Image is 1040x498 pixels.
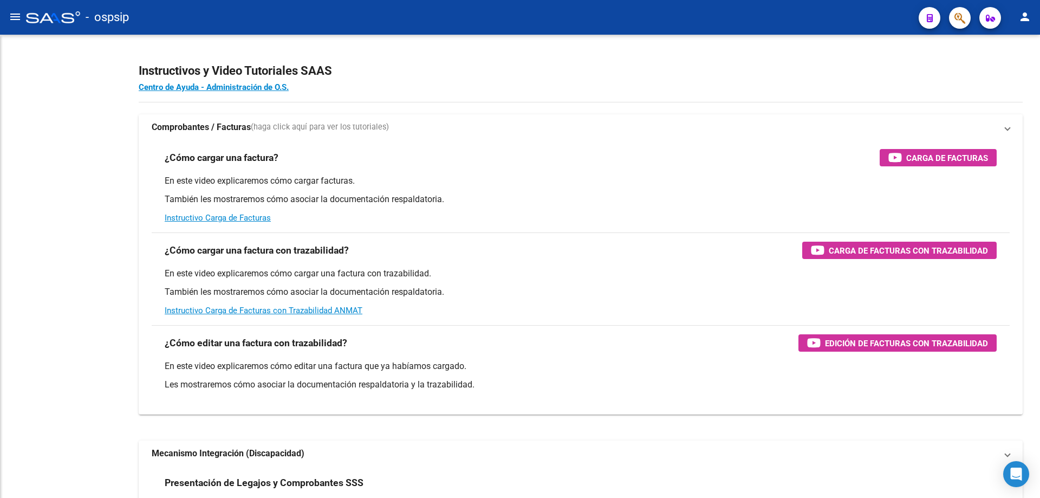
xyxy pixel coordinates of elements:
h3: ¿Cómo cargar una factura? [165,150,278,165]
button: Carga de Facturas [880,149,997,166]
span: Carga de Facturas [906,151,988,165]
p: En este video explicaremos cómo cargar facturas. [165,175,997,187]
div: Comprobantes / Facturas(haga click aquí para ver los tutoriales) [139,140,1023,415]
strong: Mecanismo Integración (Discapacidad) [152,448,304,460]
a: Instructivo Carga de Facturas [165,213,271,223]
p: También les mostraremos cómo asociar la documentación respaldatoria. [165,286,997,298]
span: Edición de Facturas con Trazabilidad [825,337,988,350]
span: Carga de Facturas con Trazabilidad [829,244,988,257]
mat-expansion-panel-header: Comprobantes / Facturas(haga click aquí para ver los tutoriales) [139,114,1023,140]
mat-icon: menu [9,10,22,23]
span: (haga click aquí para ver los tutoriales) [251,121,389,133]
h2: Instructivos y Video Tutoriales SAAS [139,61,1023,81]
strong: Comprobantes / Facturas [152,121,251,133]
a: Centro de Ayuda - Administración de O.S. [139,82,289,92]
mat-icon: person [1018,10,1031,23]
p: También les mostraremos cómo asociar la documentación respaldatoria. [165,193,997,205]
p: Les mostraremos cómo asociar la documentación respaldatoria y la trazabilidad. [165,379,997,391]
h3: ¿Cómo cargar una factura con trazabilidad? [165,243,349,258]
span: - ospsip [86,5,129,29]
p: En este video explicaremos cómo editar una factura que ya habíamos cargado. [165,360,997,372]
button: Carga de Facturas con Trazabilidad [802,242,997,259]
p: En este video explicaremos cómo cargar una factura con trazabilidad. [165,268,997,280]
h3: ¿Cómo editar una factura con trazabilidad? [165,335,347,351]
h3: Presentación de Legajos y Comprobantes SSS [165,475,363,490]
a: Instructivo Carga de Facturas con Trazabilidad ANMAT [165,306,362,315]
button: Edición de Facturas con Trazabilidad [798,334,997,352]
div: Open Intercom Messenger [1003,461,1029,487]
mat-expansion-panel-header: Mecanismo Integración (Discapacidad) [139,441,1023,467]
